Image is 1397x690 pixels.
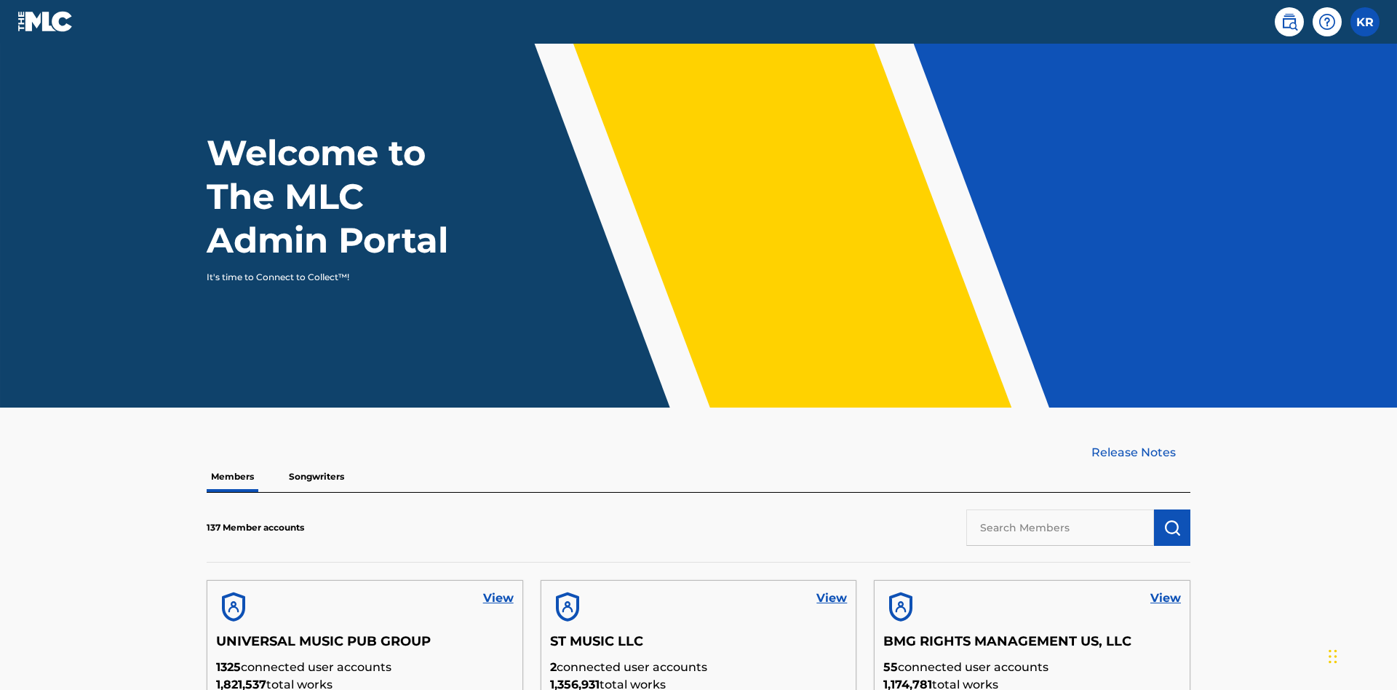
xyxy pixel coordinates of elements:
a: Release Notes [1091,444,1190,461]
iframe: Resource Center [1356,453,1397,576]
p: Songwriters [284,461,349,492]
p: connected user accounts [550,659,848,676]
p: 137 Member accounts [207,521,304,534]
h5: ST MUSIC LLC [550,633,848,659]
p: It's time to Connect to Collect™! [207,271,459,284]
span: 1325 [216,660,241,674]
img: account [883,590,918,624]
h5: UNIVERSAL MUSIC PUB GROUP [216,633,514,659]
div: Drag [1329,635,1337,678]
span: 55 [883,660,898,674]
p: connected user accounts [883,659,1181,676]
iframe: Chat Widget [1324,620,1397,690]
input: Search Members [966,509,1154,546]
p: Members [207,461,258,492]
p: connected user accounts [216,659,514,676]
a: Public Search [1275,7,1304,36]
span: 2 [550,660,557,674]
img: search [1281,13,1298,31]
a: View [816,590,847,607]
a: View [1150,590,1181,607]
img: help [1318,13,1336,31]
h1: Welcome to The MLC Admin Portal [207,131,479,262]
img: account [216,590,251,624]
h5: BMG RIGHTS MANAGEMENT US, LLC [883,633,1181,659]
div: User Menu [1350,7,1380,36]
a: View [483,590,514,607]
div: Help [1313,7,1342,36]
img: account [550,590,585,624]
img: Search Works [1163,519,1181,536]
img: MLC Logo [17,11,73,32]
